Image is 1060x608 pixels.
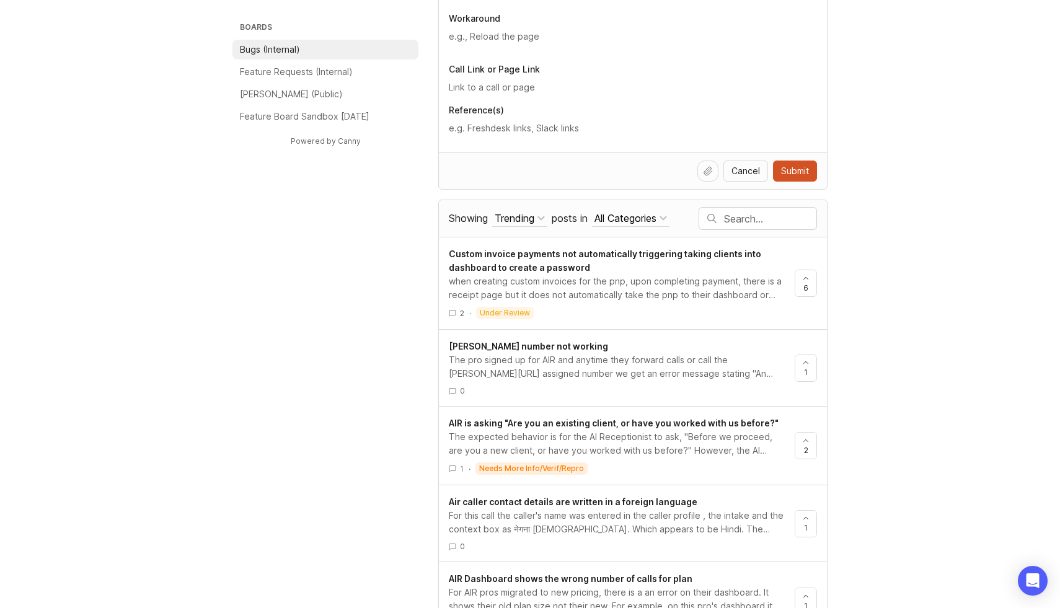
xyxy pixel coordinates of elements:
span: posts in [552,212,588,224]
span: Submit [781,165,809,177]
input: Search… [724,212,816,226]
a: [PERSON_NAME] number not workingThe pro signed up for AIR and anytime they forward calls or call ... [449,340,795,396]
a: AIR is asking "Are you an existing client, or have you worked with us before?"The expected behavi... [449,416,795,475]
div: · [469,308,471,319]
span: 0 [460,541,465,552]
button: posts in [592,210,669,227]
button: 1 [795,510,817,537]
button: 2 [795,432,817,459]
span: AIR Dashboard shows the wrong number of calls for plan [449,573,692,584]
span: 0 [460,386,465,396]
p: under review [480,308,530,318]
div: For this call the caller's name was entered in the caller profile , the intake and the context bo... [449,509,785,536]
div: when creating custom invoices for the pnp, upon completing payment, there is a receipt page but i... [449,275,785,302]
span: Cancel [731,165,760,177]
input: Link to a call or page [449,81,817,94]
a: [PERSON_NAME] (Public) [232,84,418,104]
p: [PERSON_NAME] (Public) [240,88,343,100]
span: Air caller contact details are written in a foreign language [449,496,697,507]
a: Powered by Canny [289,134,363,148]
span: Custom invoice payments not automatically triggering taking clients into dashboard to create a pa... [449,249,761,273]
div: All Categories [594,211,656,225]
button: 6 [795,270,817,297]
span: 1 [460,464,464,474]
span: Showing [449,212,488,224]
span: 1 [804,522,808,533]
span: 2 [460,308,464,319]
a: Feature Requests (Internal) [232,62,418,82]
p: Workaround [449,12,817,25]
a: Bugs (Internal) [232,40,418,59]
button: Cancel [723,161,768,182]
button: Showing [492,210,547,227]
div: The pro signed up for AIR and anytime they forward calls or call the [PERSON_NAME][URL] assigned ... [449,353,785,381]
span: 6 [803,283,808,293]
span: AIR is asking "Are you an existing client, or have you worked with us before?" [449,418,779,428]
h3: Boards [237,20,418,37]
span: 1 [804,367,808,377]
button: Submit [773,161,817,182]
a: Feature Board Sandbox [DATE] [232,107,418,126]
div: · [469,464,470,474]
button: 1 [795,355,817,382]
p: Bugs (Internal) [240,43,300,56]
p: Call Link or Page Link [449,63,817,76]
p: Feature Requests (Internal) [240,66,353,78]
a: Air caller contact details are written in a foreign languageFor this call the caller's name was e... [449,495,795,552]
span: [PERSON_NAME] number not working [449,341,608,351]
p: Feature Board Sandbox [DATE] [240,110,369,123]
p: needs more info/verif/repro [479,464,584,474]
div: Open Intercom Messenger [1018,566,1048,596]
span: 2 [804,445,808,456]
a: Custom invoice payments not automatically triggering taking clients into dashboard to create a pa... [449,247,795,319]
p: Reference(s) [449,104,817,117]
div: The expected behavior is for the AI Receptionist to ask, "Before we proceed, are you a new client... [449,430,785,457]
div: Trending [495,211,534,225]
